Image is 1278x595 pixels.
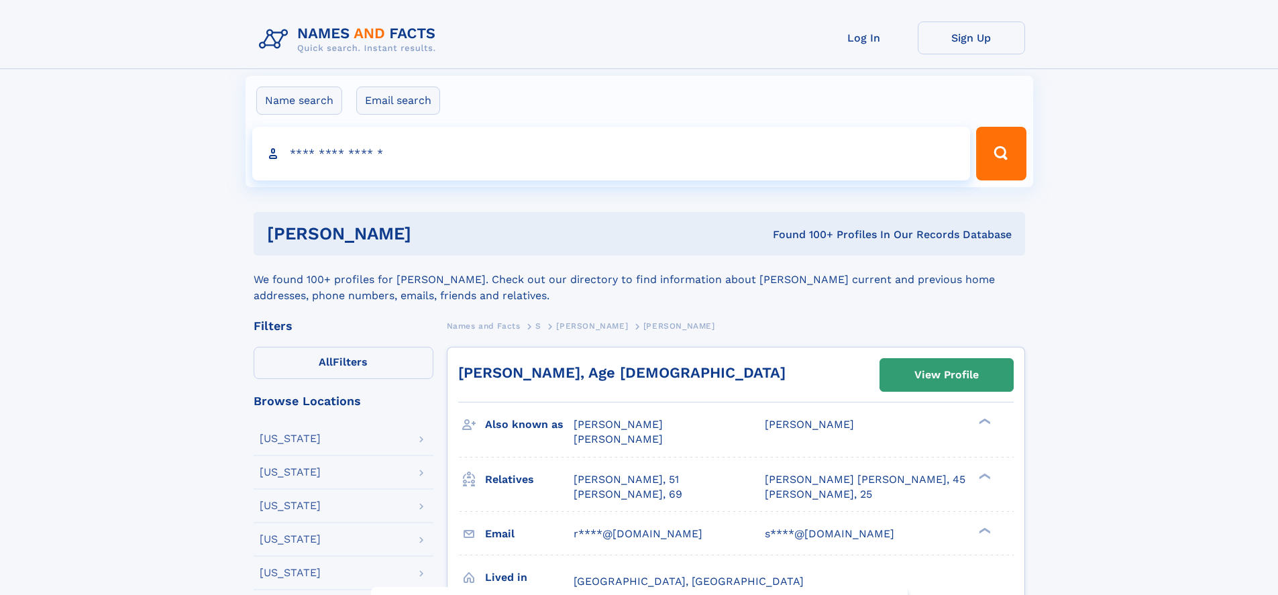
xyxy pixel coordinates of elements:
[256,87,342,115] label: Name search
[356,87,440,115] label: Email search
[574,418,663,431] span: [PERSON_NAME]
[975,417,992,426] div: ❯
[914,360,979,390] div: View Profile
[485,413,574,436] h3: Also known as
[643,321,715,331] span: [PERSON_NAME]
[765,472,965,487] a: [PERSON_NAME] [PERSON_NAME], 45
[252,127,971,180] input: search input
[765,487,872,502] a: [PERSON_NAME], 25
[485,523,574,545] h3: Email
[574,433,663,445] span: [PERSON_NAME]
[574,472,679,487] a: [PERSON_NAME], 51
[810,21,918,54] a: Log In
[918,21,1025,54] a: Sign Up
[975,526,992,535] div: ❯
[319,356,333,368] span: All
[458,364,786,381] a: [PERSON_NAME], Age [DEMOGRAPHIC_DATA]
[556,317,628,334] a: [PERSON_NAME]
[447,317,521,334] a: Names and Facts
[254,395,433,407] div: Browse Locations
[880,359,1013,391] a: View Profile
[254,21,447,58] img: Logo Names and Facts
[260,500,321,511] div: [US_STATE]
[535,317,541,334] a: S
[254,347,433,379] label: Filters
[975,472,992,480] div: ❯
[976,127,1026,180] button: Search Button
[260,567,321,578] div: [US_STATE]
[574,575,804,588] span: [GEOGRAPHIC_DATA], [GEOGRAPHIC_DATA]
[592,227,1012,242] div: Found 100+ Profiles In Our Records Database
[260,467,321,478] div: [US_STATE]
[260,433,321,444] div: [US_STATE]
[556,321,628,331] span: [PERSON_NAME]
[485,468,574,491] h3: Relatives
[485,566,574,589] h3: Lived in
[254,256,1025,304] div: We found 100+ profiles for [PERSON_NAME]. Check out our directory to find information about [PERS...
[254,320,433,332] div: Filters
[535,321,541,331] span: S
[574,487,682,502] a: [PERSON_NAME], 69
[267,225,592,242] h1: [PERSON_NAME]
[765,418,854,431] span: [PERSON_NAME]
[260,534,321,545] div: [US_STATE]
